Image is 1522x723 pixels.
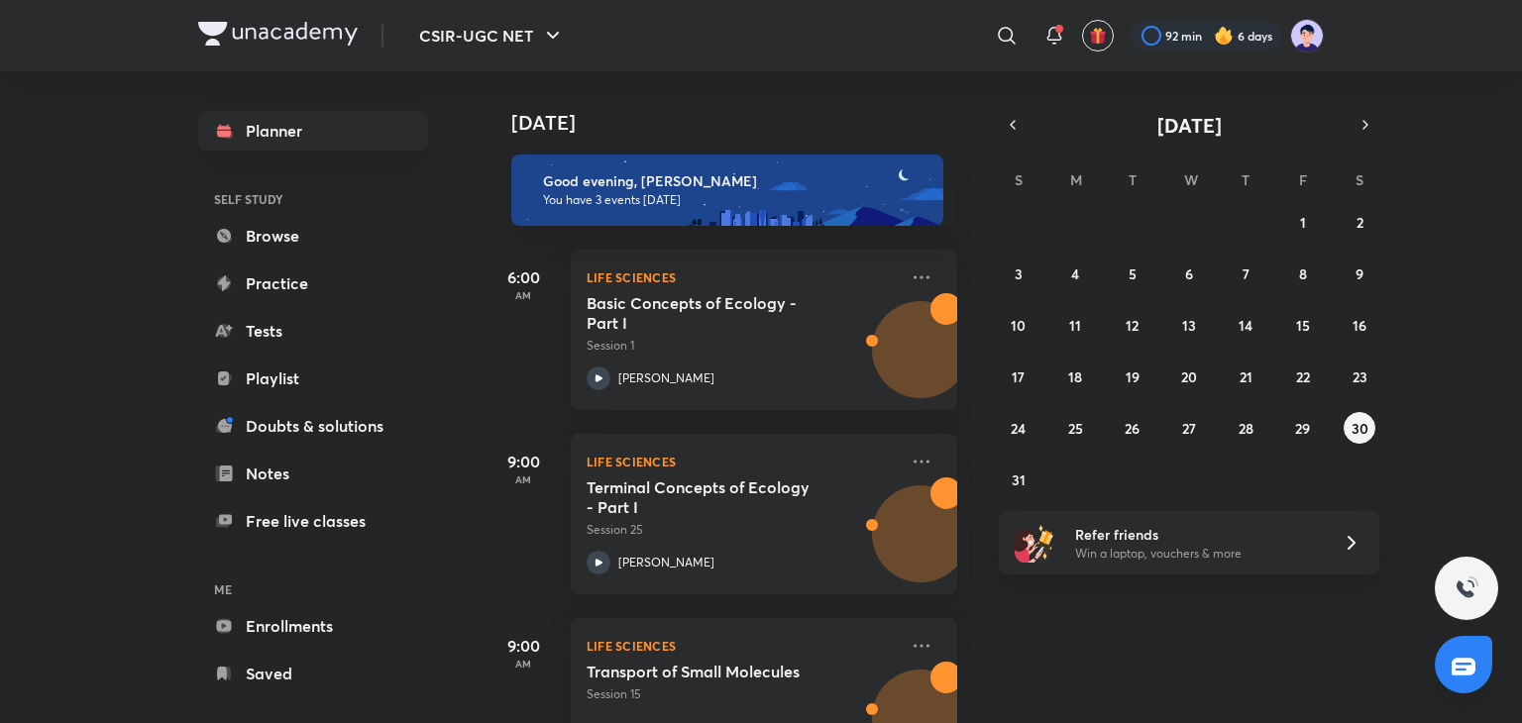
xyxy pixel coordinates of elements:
[1455,576,1478,600] img: ttu
[1015,523,1054,563] img: referral
[1003,361,1034,392] button: August 17, 2025
[1230,309,1261,341] button: August 14, 2025
[1069,316,1081,335] abbr: August 11, 2025
[198,359,428,398] a: Playlist
[1353,316,1366,335] abbr: August 16, 2025
[1344,412,1375,444] button: August 30, 2025
[618,554,714,571] p: [PERSON_NAME]
[1059,309,1091,341] button: August 11, 2025
[1089,27,1107,45] img: avatar
[198,22,358,51] a: Company Logo
[1182,419,1196,438] abbr: August 27, 2025
[1015,264,1023,283] abbr: August 3, 2025
[198,311,428,351] a: Tests
[1082,20,1114,52] button: avatar
[1173,361,1205,392] button: August 20, 2025
[873,496,968,591] img: Avatar
[1356,170,1363,189] abbr: Saturday
[1300,213,1306,232] abbr: August 1, 2025
[1344,361,1375,392] button: August 23, 2025
[407,16,577,55] button: CSIR-UGC NET
[1157,112,1222,139] span: [DATE]
[1068,419,1083,438] abbr: August 25, 2025
[618,369,714,387] p: [PERSON_NAME]
[1239,419,1253,438] abbr: August 28, 2025
[587,662,833,681] h5: Transport of Small Molecules
[1243,264,1250,283] abbr: August 7, 2025
[1184,170,1198,189] abbr: Wednesday
[1299,264,1307,283] abbr: August 8, 2025
[198,406,428,446] a: Doubts & solutions
[198,216,428,256] a: Browse
[484,450,563,473] h5: 9:00
[587,337,898,355] p: Session 1
[1126,367,1140,386] abbr: August 19, 2025
[1287,258,1319,289] button: August 8, 2025
[198,572,428,606] h6: ME
[587,634,898,658] p: Life Sciences
[1181,367,1197,386] abbr: August 20, 2025
[198,606,428,646] a: Enrollments
[1173,412,1205,444] button: August 27, 2025
[1344,309,1375,341] button: August 16, 2025
[1117,258,1148,289] button: August 5, 2025
[1173,309,1205,341] button: August 13, 2025
[1344,206,1375,238] button: August 2, 2025
[198,454,428,493] a: Notes
[511,111,977,135] h4: [DATE]
[1027,111,1352,139] button: [DATE]
[1185,264,1193,283] abbr: August 6, 2025
[1059,412,1091,444] button: August 25, 2025
[1126,316,1139,335] abbr: August 12, 2025
[873,312,968,407] img: Avatar
[1003,464,1034,495] button: August 31, 2025
[1012,470,1026,489] abbr: August 31, 2025
[1287,309,1319,341] button: August 15, 2025
[1353,367,1367,386] abbr: August 23, 2025
[1003,258,1034,289] button: August 3, 2025
[1295,419,1310,438] abbr: August 29, 2025
[1173,258,1205,289] button: August 6, 2025
[1003,412,1034,444] button: August 24, 2025
[1070,170,1082,189] abbr: Monday
[1357,213,1363,232] abbr: August 2, 2025
[1068,367,1082,386] abbr: August 18, 2025
[198,501,428,541] a: Free live classes
[1230,361,1261,392] button: August 21, 2025
[511,155,943,226] img: evening
[587,477,833,517] h5: Terminal Concepts of Ecology - Part I
[484,265,563,289] h5: 6:00
[543,172,925,190] h6: Good evening, [PERSON_NAME]
[587,450,898,473] p: Life Sciences
[1071,264,1079,283] abbr: August 4, 2025
[198,22,358,46] img: Company Logo
[1075,545,1319,563] p: Win a laptop, vouchers & more
[484,473,563,485] p: AM
[587,521,898,539] p: Session 25
[587,265,898,289] p: Life Sciences
[1129,264,1137,283] abbr: August 5, 2025
[1287,361,1319,392] button: August 22, 2025
[1075,524,1319,545] h6: Refer friends
[1239,316,1252,335] abbr: August 14, 2025
[1011,419,1026,438] abbr: August 24, 2025
[1015,170,1023,189] abbr: Sunday
[1344,258,1375,289] button: August 9, 2025
[543,192,925,208] p: You have 3 events [DATE]
[1296,367,1310,386] abbr: August 22, 2025
[1214,26,1234,46] img: streak
[484,634,563,658] h5: 9:00
[1182,316,1196,335] abbr: August 13, 2025
[1117,412,1148,444] button: August 26, 2025
[1059,361,1091,392] button: August 18, 2025
[1059,258,1091,289] button: August 4, 2025
[1011,316,1026,335] abbr: August 10, 2025
[1240,367,1252,386] abbr: August 21, 2025
[1117,361,1148,392] button: August 19, 2025
[198,263,428,303] a: Practice
[1129,170,1137,189] abbr: Tuesday
[1296,316,1310,335] abbr: August 15, 2025
[1356,264,1363,283] abbr: August 9, 2025
[1003,309,1034,341] button: August 10, 2025
[198,111,428,151] a: Planner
